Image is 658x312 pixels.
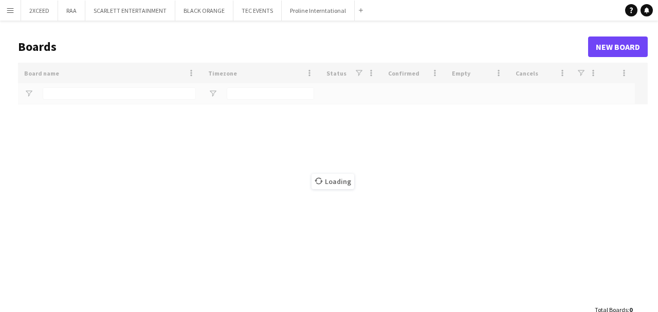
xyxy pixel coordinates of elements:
button: 2XCEED [21,1,58,21]
button: RAA [58,1,85,21]
button: Proline Interntational [282,1,355,21]
button: BLACK ORANGE [175,1,233,21]
a: New Board [588,36,648,57]
button: TEC EVENTS [233,1,282,21]
button: SCARLETT ENTERTAINMENT [85,1,175,21]
h1: Boards [18,39,588,54]
span: Loading [312,174,354,189]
